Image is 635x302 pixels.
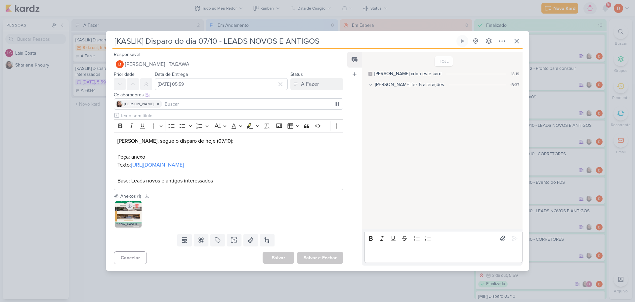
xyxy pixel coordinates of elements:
[368,72,372,76] div: Este log é visível à todos no kard
[364,245,523,263] div: Editor editing area: main
[125,60,190,68] span: [PERSON_NAME] | TAGAWA
[290,72,303,77] label: Status
[131,162,184,168] a: [URL][DOMAIN_NAME]
[114,91,343,98] div: Colaboradores
[120,193,141,200] div: Anexos (1)
[117,153,340,161] p: Peça: anexo
[163,100,342,108] input: Buscar
[364,232,523,245] div: Editor toolbar
[510,82,519,88] div: 18:37
[155,78,288,90] input: Select a date
[117,177,340,185] p: Base: Leads novos e antigos interessados
[374,70,442,77] div: Sharlene criou este kard
[290,78,343,90] button: A Fazer
[114,251,147,264] button: Cancelar
[115,201,142,227] img: awhPVwClj6Z8QpyxF379hvPby3o7KWTLnG071TNB.jpg
[460,38,465,44] div: Ligar relógio
[114,119,343,132] div: Editor toolbar
[301,80,319,88] div: A Fazer
[511,71,519,77] div: 18:19
[117,137,340,145] p: [PERSON_NAME], segue o disparo de hoje (07/10):
[115,221,142,227] div: 117247_KASLIK _ E-MAIL MKT _ IBIRAPUERA STUDIOS BY KASLIK _ O FUTURO DA SUA VIDA URBANA COMEÇA AQ...
[155,72,188,77] label: Data de Entrega
[117,161,340,169] p: Texto:
[119,112,343,119] input: Texto sem título
[112,35,455,47] input: Kard Sem Título
[114,132,343,190] div: Editor editing area: main
[116,60,124,68] img: Diego Lima | TAGAWA
[114,72,135,77] label: Prioridade
[116,101,123,107] img: Sharlene Khoury
[114,58,343,70] button: [PERSON_NAME] | TAGAWA
[375,81,444,88] div: [PERSON_NAME] fez 5 alterações
[124,101,154,107] span: [PERSON_NAME]
[114,52,140,57] label: Responsável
